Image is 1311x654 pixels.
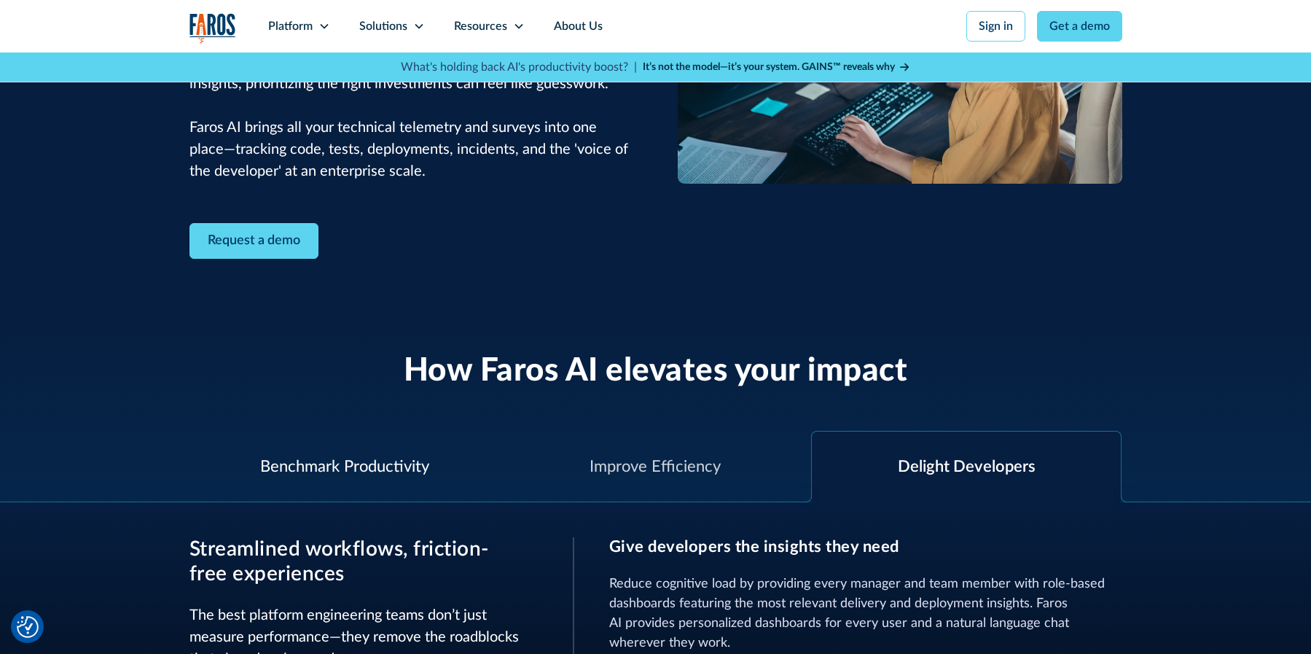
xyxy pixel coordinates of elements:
[189,13,236,43] a: home
[189,13,236,43] img: Logo of the analytics and reporting company Faros.
[189,223,318,259] a: Contact Modal
[643,60,911,75] a: It’s not the model—it’s your system. GAINS™ reveals why
[404,352,908,391] h2: How Faros AI elevates your impact
[268,17,313,35] div: Platform
[1037,11,1122,42] a: Get a demo
[17,616,39,638] button: Cookie Settings
[260,455,429,479] div: Benchmark Productivity
[609,537,1122,556] h3: Give developers the insights they need
[966,11,1025,42] a: Sign in
[643,62,895,72] strong: It’s not the model—it’s your system. GAINS™ reveals why
[189,537,538,586] h3: Streamlined workflows, friction-free experiences
[454,17,507,35] div: Resources
[590,455,721,479] div: Improve Efficiency
[359,17,407,35] div: Solutions
[401,58,637,76] p: What's holding back AI's productivity boost? |
[609,575,1122,653] p: Reduce cognitive load by providing every manager and team member with role-based dashboards featu...
[17,616,39,638] img: Revisit consent button
[189,51,634,182] p: You power developer velocity and efficiency, but without unified insights, prioritizing the right...
[898,455,1036,479] div: Delight Developers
